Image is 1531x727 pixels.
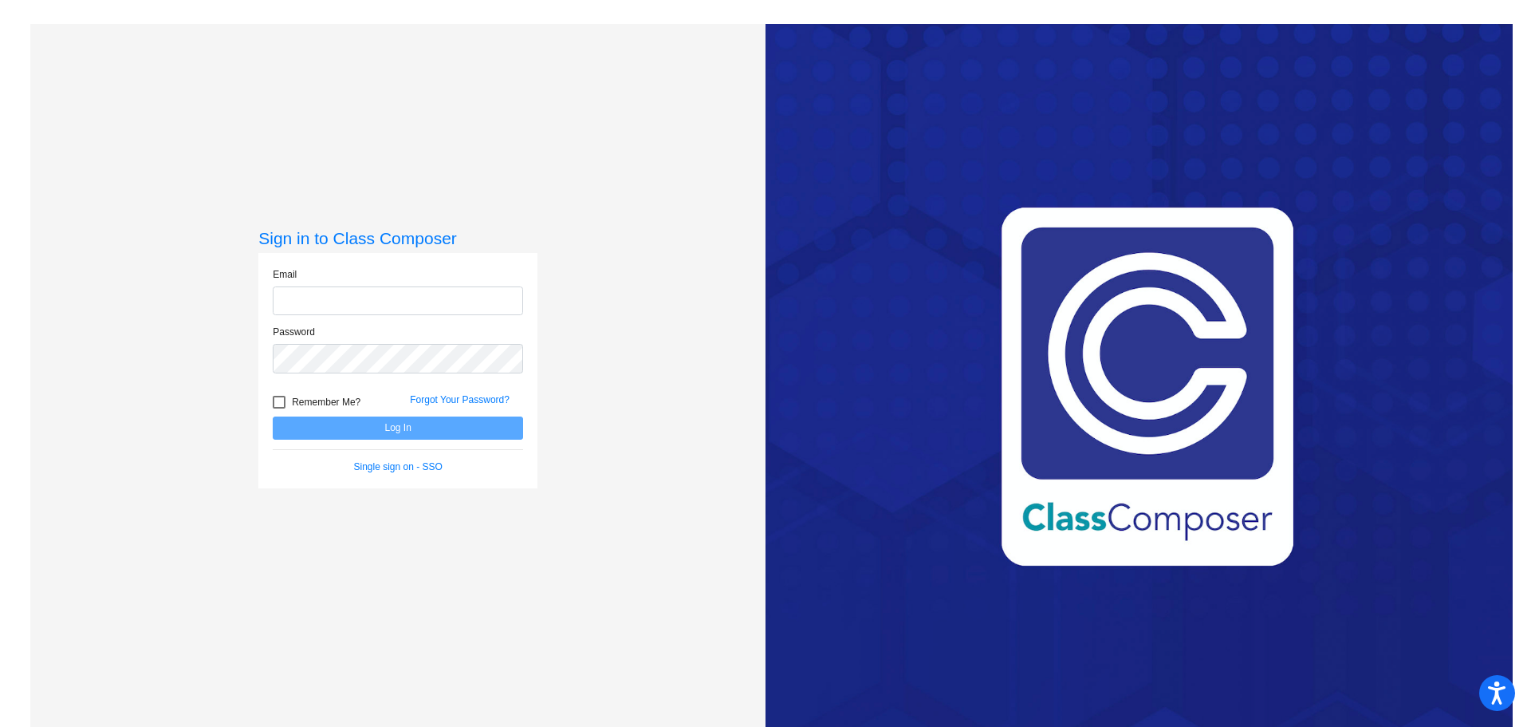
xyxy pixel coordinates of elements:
h3: Sign in to Class Composer [258,228,537,248]
label: Password [273,325,315,339]
a: Forgot Your Password? [410,394,510,405]
a: Single sign on - SSO [354,461,443,472]
span: Remember Me? [292,393,360,412]
button: Log In [273,417,523,440]
label: Email [273,267,297,282]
